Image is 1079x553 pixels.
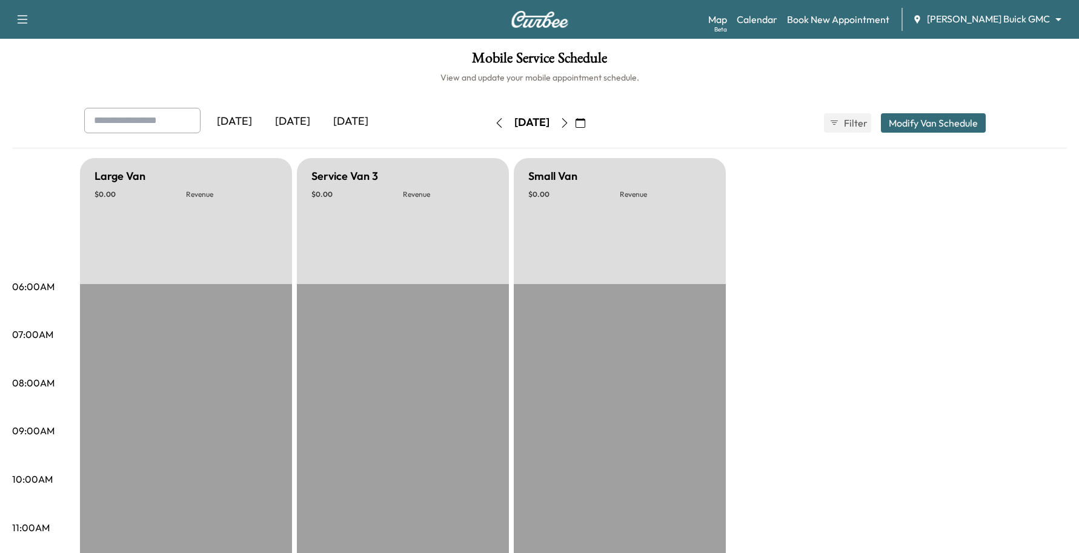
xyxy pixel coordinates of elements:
[205,108,264,136] div: [DATE]
[322,108,380,136] div: [DATE]
[95,190,186,199] p: $ 0.00
[737,12,777,27] a: Calendar
[514,115,549,130] div: [DATE]
[528,168,577,185] h5: Small Van
[927,12,1050,26] span: [PERSON_NAME] Buick GMC
[12,520,50,535] p: 11:00AM
[186,190,277,199] p: Revenue
[12,279,55,294] p: 06:00AM
[824,113,871,133] button: Filter
[881,113,986,133] button: Modify Van Schedule
[12,376,55,390] p: 08:00AM
[311,190,403,199] p: $ 0.00
[511,11,569,28] img: Curbee Logo
[620,190,711,199] p: Revenue
[708,12,727,27] a: MapBeta
[844,116,866,130] span: Filter
[264,108,322,136] div: [DATE]
[12,51,1067,71] h1: Mobile Service Schedule
[12,327,53,342] p: 07:00AM
[311,168,378,185] h5: Service Van 3
[714,25,727,34] div: Beta
[12,423,55,438] p: 09:00AM
[95,168,145,185] h5: Large Van
[787,12,889,27] a: Book New Appointment
[12,472,53,486] p: 10:00AM
[528,190,620,199] p: $ 0.00
[403,190,494,199] p: Revenue
[12,71,1067,84] h6: View and update your mobile appointment schedule.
